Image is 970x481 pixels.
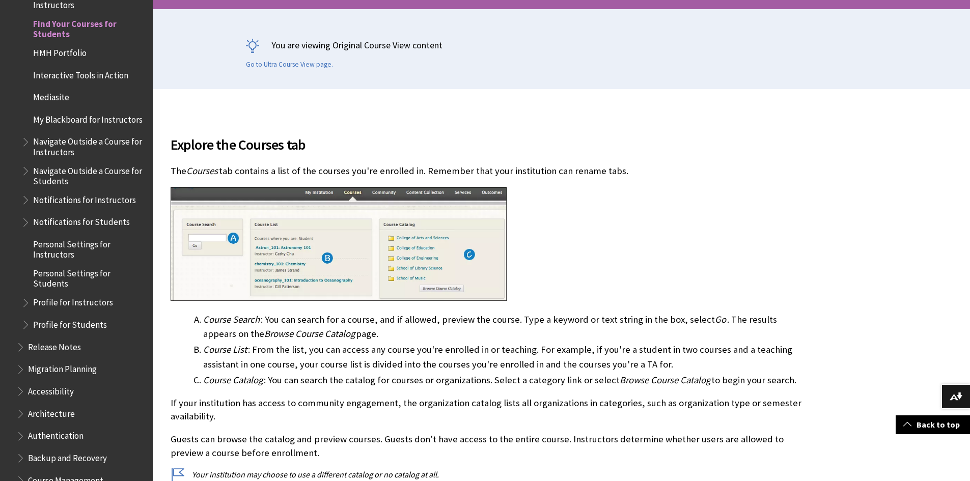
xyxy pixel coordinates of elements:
span: Accessibility [28,383,74,397]
p: The tab contains a list of the courses you're enrolled in. Remember that your institution can ren... [171,164,802,178]
p: Your institution may choose to use a different catalog or no catalog at all. [171,469,802,480]
span: Course List [203,344,247,355]
span: Authentication [28,428,84,441]
li: : You can search the catalog for courses or organizations. Select a category link or select to be... [203,373,802,387]
li: : From the list, you can access any course you're enrolled in or teaching. For example, if you're... [203,343,802,371]
span: Courses [186,165,218,177]
span: Browse Course Catalog [264,328,355,339]
span: Mediasite [33,89,69,102]
a: Go to Ultra Course View page. [246,60,333,69]
span: HMH Portfolio [33,44,87,58]
p: If your institution has access to community engagement, the organization catalog lists all organi... [171,397,802,423]
p: You are viewing Original Course View content [246,39,877,51]
span: Course Catalog [203,374,263,386]
span: Go [715,314,726,325]
span: Browse Course Catalog [620,374,710,386]
span: Explore the Courses tab [171,134,802,155]
span: Migration Planning [28,361,97,375]
span: Profile for Students [33,316,107,330]
span: Personal Settings for Instructors [33,236,146,260]
span: Backup and Recovery [28,449,107,463]
span: Interactive Tools in Action [33,67,128,80]
span: Notifications for Students [33,214,130,228]
span: Architecture [28,405,75,419]
span: Navigate Outside a Course for Instructors [33,133,146,157]
p: Guests can browse the catalog and preview courses. Guests don't have access to the entire course.... [171,433,802,459]
span: Course Search [203,314,260,325]
a: Back to top [896,415,970,434]
span: Personal Settings for Students [33,265,146,289]
span: Notifications for Instructors [33,191,136,205]
li: : You can search for a course, and if allowed, preview the course. Type a keyword or text string ... [203,313,802,341]
span: Find Your Courses for Students [33,15,146,39]
span: Release Notes [28,338,81,352]
span: Navigate Outside a Course for Students [33,162,146,186]
span: Profile for Instructors [33,294,113,308]
span: My Blackboard for Instructors [33,111,143,125]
